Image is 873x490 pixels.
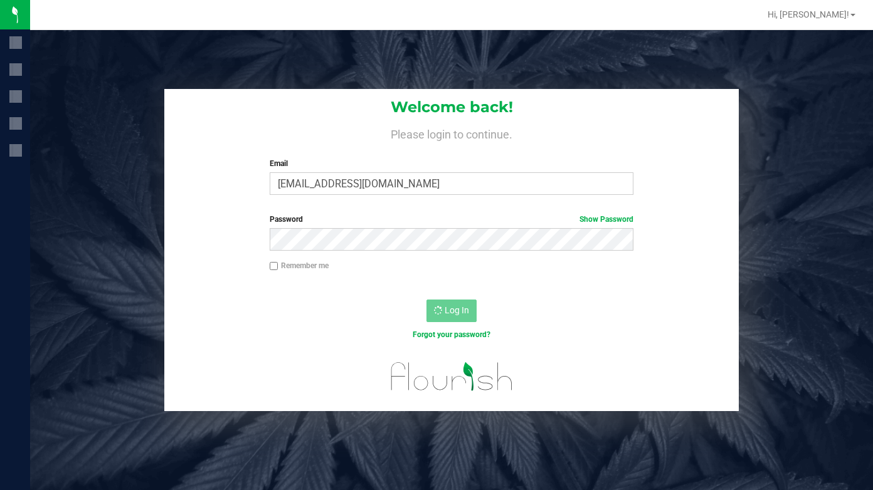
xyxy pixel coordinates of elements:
h4: Please login to continue. [164,125,739,140]
a: Forgot your password? [413,330,490,339]
input: Remember me [270,262,278,271]
button: Log In [426,300,477,322]
a: Show Password [579,215,633,224]
span: Hi, [PERSON_NAME]! [768,9,849,19]
h1: Welcome back! [164,99,739,115]
img: flourish_logo.svg [380,353,524,400]
label: Remember me [270,260,329,271]
span: Password [270,215,303,224]
label: Email [270,158,634,169]
span: Log In [445,305,469,315]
